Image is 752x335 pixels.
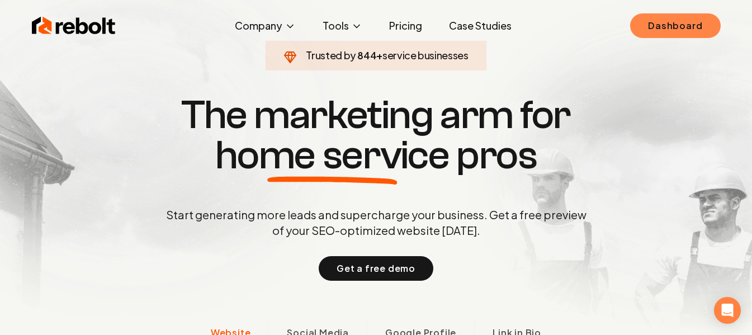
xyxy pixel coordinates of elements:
[314,15,371,37] button: Tools
[215,135,450,176] span: home service
[630,13,720,38] a: Dashboard
[380,15,431,37] a: Pricing
[714,297,741,324] div: Open Intercom Messenger
[108,95,645,176] h1: The marketing arm for pros
[226,15,305,37] button: Company
[306,49,356,62] span: Trusted by
[357,48,376,63] span: 844
[319,256,433,281] button: Get a free demo
[440,15,521,37] a: Case Studies
[382,49,469,62] span: service businesses
[32,15,116,37] img: Rebolt Logo
[376,49,382,62] span: +
[164,207,589,238] p: Start generating more leads and supercharge your business. Get a free preview of your SEO-optimiz...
